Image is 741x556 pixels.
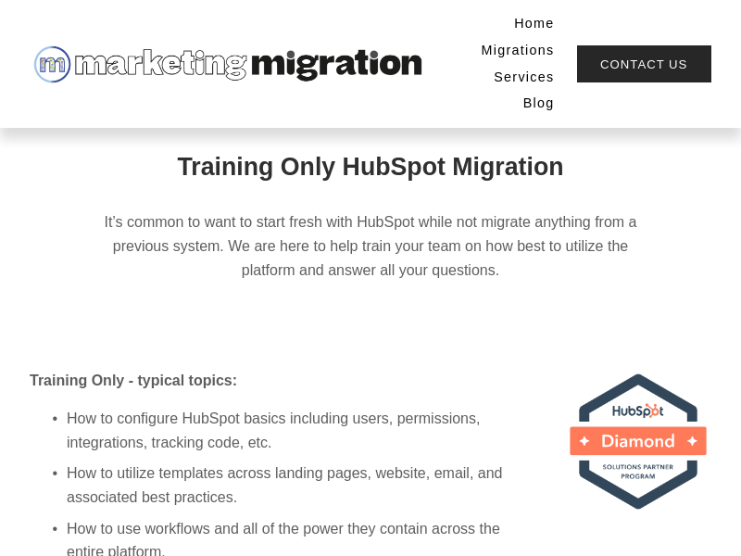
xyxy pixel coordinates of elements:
a: Services [494,64,554,91]
p: How to utilize templates across landing pages, website, email, and associated best practices. [67,461,711,509]
p: How to configure HubSpot basics including users, permissions, integrations, tracking code, etc. [67,407,711,454]
a: Blog [523,91,555,118]
a: Contact Us [577,45,712,83]
img: Marketing Migration [30,42,423,87]
strong: Training Only - typical topics: [30,373,237,388]
a: Home [514,11,554,38]
h1: Training Only HubSpot Migration [89,153,652,182]
p: It’s common to want to start fresh with HubSpot while not migrate anything from a previous system... [89,210,652,282]
a: Migrations [482,38,555,65]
